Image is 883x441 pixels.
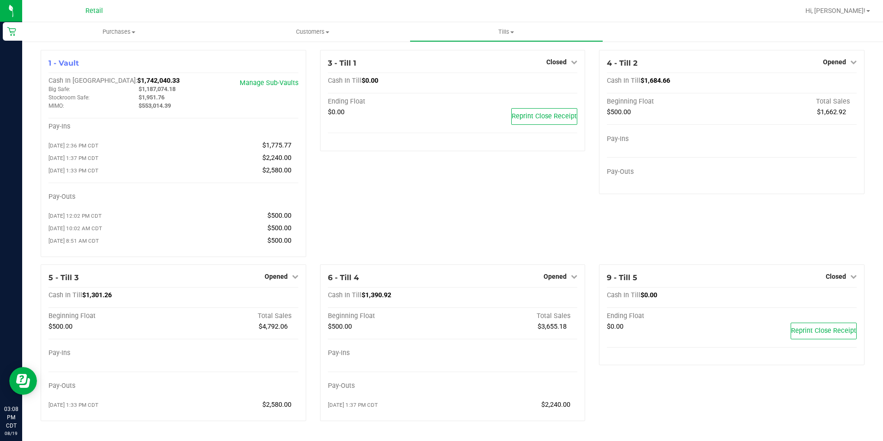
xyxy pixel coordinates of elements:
div: Beginning Float [328,312,453,320]
iframe: Resource center [9,367,37,395]
span: 4 - Till 2 [607,59,637,67]
span: Big Safe: [48,86,70,92]
span: $2,580.00 [262,401,291,409]
div: Pay-Ins [48,349,173,357]
a: Manage Sub-Vaults [240,79,298,87]
div: Pay-Outs [48,193,173,201]
span: Opened [823,58,846,66]
div: Total Sales [173,312,298,320]
span: $500.00 [267,212,291,220]
span: Opened [544,273,567,280]
span: $1,684.66 [641,77,670,85]
span: 6 - Till 4 [328,273,359,282]
div: Pay-Outs [607,168,732,176]
span: Cash In [GEOGRAPHIC_DATA]: [48,77,137,85]
div: Pay-Ins [607,135,732,143]
a: Purchases [22,22,216,42]
span: MIMO: [48,103,64,109]
span: Cash In Till [328,291,362,299]
span: Cash In Till [328,77,362,85]
span: $1,662.92 [817,108,846,116]
span: 3 - Till 1 [328,59,356,67]
span: [DATE] 1:37 PM CDT [48,155,98,161]
span: $0.00 [362,77,378,85]
span: $0.00 [641,291,657,299]
span: $0.00 [328,108,345,116]
span: Cash In Till [607,291,641,299]
span: $500.00 [607,108,631,116]
div: Pay-Ins [328,349,453,357]
span: Reprint Close Receipt [512,112,577,120]
span: $1,951.76 [139,94,164,101]
span: $4,792.06 [259,323,288,331]
p: 03:08 PM CDT [4,405,18,430]
span: [DATE] 8:51 AM CDT [48,238,99,244]
button: Reprint Close Receipt [511,108,577,125]
span: Tills [410,28,603,36]
div: Ending Float [328,98,453,106]
span: $0.00 [607,323,623,331]
span: Customers [216,28,409,36]
span: 9 - Till 5 [607,273,637,282]
span: Opened [265,273,288,280]
span: [DATE] 10:02 AM CDT [48,225,102,232]
span: $500.00 [48,323,73,331]
span: $1,775.77 [262,141,291,149]
span: $2,580.00 [262,166,291,174]
span: $1,390.92 [362,291,391,299]
span: $500.00 [267,224,291,232]
span: Purchases [22,28,216,36]
div: Pay-Outs [328,382,453,390]
span: [DATE] 12:02 PM CDT [48,213,102,219]
inline-svg: Retail [7,27,16,36]
p: 08/19 [4,430,18,437]
span: 5 - Till 3 [48,273,79,282]
span: Hi, [PERSON_NAME]! [805,7,865,14]
div: Pay-Outs [48,382,173,390]
div: Pay-Ins [48,122,173,131]
div: Total Sales [732,98,857,106]
span: 1 - Vault [48,59,79,67]
div: Total Sales [453,312,577,320]
span: $500.00 [328,323,352,331]
span: [DATE] 1:33 PM CDT [48,402,98,408]
span: Retail [85,7,103,15]
span: $1,301.26 [82,291,112,299]
span: $2,240.00 [262,154,291,162]
span: Reprint Close Receipt [791,327,856,335]
a: Tills [410,22,603,42]
span: $1,742,040.33 [137,77,180,85]
span: $2,240.00 [541,401,570,409]
span: $500.00 [267,237,291,245]
div: Ending Float [607,312,732,320]
a: Customers [216,22,409,42]
span: $553,014.39 [139,102,171,109]
span: [DATE] 1:33 PM CDT [48,167,98,174]
button: Reprint Close Receipt [791,323,857,339]
span: Closed [826,273,846,280]
span: $3,655.18 [538,323,567,331]
div: Beginning Float [48,312,173,320]
span: Cash In Till [607,77,641,85]
span: Stockroom Safe: [48,94,90,101]
span: Closed [546,58,567,66]
span: Cash In Till [48,291,82,299]
span: [DATE] 2:36 PM CDT [48,142,98,149]
span: [DATE] 1:37 PM CDT [328,402,378,408]
span: $1,187,074.18 [139,86,175,92]
div: Beginning Float [607,98,732,106]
